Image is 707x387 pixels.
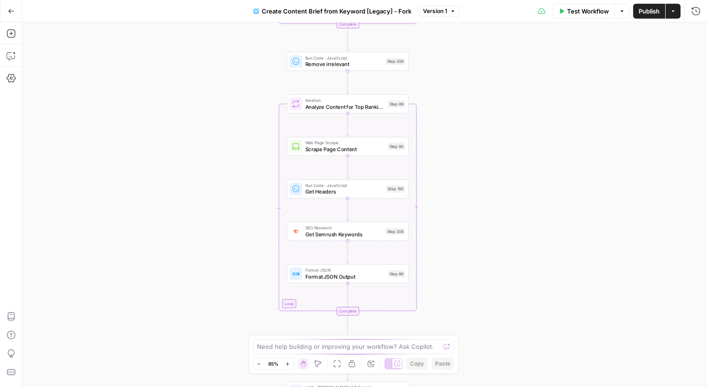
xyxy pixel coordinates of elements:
span: Format JSON Output [305,273,385,280]
div: Complete [337,20,359,28]
div: LoopIterationAnalyze Content for Top Ranking PagesStep 89 [287,94,409,113]
span: Web Page Scrape [305,140,385,146]
span: Get Headers [305,187,383,195]
button: Paste [431,358,454,370]
div: Web Page ScrapeScrape Page ContentStep 90 [287,137,409,156]
button: Test Workflow [553,4,614,19]
g: Edge from step_89 to step_90 [346,113,349,136]
div: Run Code · JavaScriptRemove irrelevantStep 209 [287,52,409,71]
div: SEO ResearchGet Semrush KeywordsStep 206 [287,222,409,241]
button: Publish [633,4,665,19]
span: Scrape Page Content [305,145,385,153]
span: Iteration [305,97,385,104]
span: Publish [639,7,660,16]
div: Step 89 [388,100,405,107]
g: Edge from step_192 to step_206 [346,198,349,221]
span: Copy [410,360,424,368]
div: Complete [337,307,359,316]
div: Step 192 [386,185,405,192]
g: Edge from step_209 to step_89 [346,71,349,93]
span: SEO Research [305,225,383,231]
span: Test Workflow [567,7,609,16]
div: Complete [287,20,409,28]
button: Version 1 [419,5,460,17]
button: Copy [406,358,428,370]
div: Format JSONFormat JSON OutputStep 96 [287,264,409,283]
g: Edge from step_206 to step_96 [346,240,349,263]
span: 85% [268,360,278,367]
div: Step 209 [385,58,405,65]
span: Get Semrush Keywords [305,230,383,238]
g: Edge from step_89-iteration-end to step_212 [346,315,349,338]
span: Paste [435,360,450,368]
span: Create Content Brief from Keyword [Legacy] - Fork [262,7,411,16]
button: Create Content Brief from Keyword [Legacy] - Fork [248,4,417,19]
span: Format JSON [305,267,385,274]
g: Edge from step_207-iteration-end to step_209 [346,28,349,51]
div: Step 206 [385,228,405,235]
span: Version 1 [423,7,447,15]
div: Step 90 [388,143,405,150]
div: Complete [287,307,409,316]
span: Run Code · JavaScript [305,55,383,61]
div: Run Code · JavaScriptGet HeadersStep 192 [287,180,409,199]
span: Analyze Content for Top Ranking Pages [305,103,385,111]
span: Run Code · JavaScript [305,182,383,189]
g: Edge from step_212 to step_198 [346,358,349,380]
span: Remove irrelevant [305,60,383,68]
img: ey5lt04xp3nqzrimtu8q5fsyor3u [292,228,300,234]
div: Step 96 [388,270,405,277]
g: Edge from step_90 to step_192 [346,156,349,179]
